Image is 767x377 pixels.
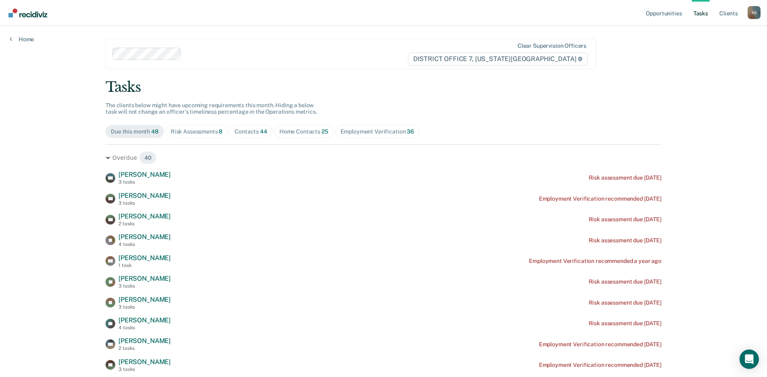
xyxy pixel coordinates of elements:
div: Employment Verification [340,128,414,135]
div: Employment Verification recommended [DATE] [539,195,661,202]
div: 3 tasks [118,304,171,310]
div: 3 tasks [118,179,171,185]
div: Employment Verification recommended [DATE] [539,362,661,369]
div: 1 task [118,263,171,268]
div: Home Contacts [279,128,328,135]
div: Tasks [106,79,661,95]
div: 4 tasks [118,325,171,330]
div: Risk assessment due [DATE] [589,299,661,306]
span: 48 [151,128,158,135]
span: [PERSON_NAME] [118,316,171,324]
div: 3 tasks [118,200,171,206]
span: 25 [321,128,328,135]
span: [PERSON_NAME] [118,254,171,262]
span: The clients below might have upcoming requirements this month. Hiding a below task will not chang... [106,102,317,115]
span: [PERSON_NAME] [118,337,171,345]
span: 40 [139,151,157,164]
div: Risk Assessments [171,128,223,135]
div: 3 tasks [118,283,171,289]
div: Risk assessment due [DATE] [589,278,661,285]
span: 44 [260,128,267,135]
div: Employment Verification recommended a year ago [529,258,661,265]
div: Risk assessment due [DATE] [589,174,661,181]
span: [PERSON_NAME] [118,171,171,178]
div: Open Intercom Messenger [740,349,759,369]
span: [PERSON_NAME] [118,192,171,199]
div: Contacts [235,128,267,135]
span: [PERSON_NAME] [118,296,171,303]
span: DISTRICT OFFICE 7, [US_STATE][GEOGRAPHIC_DATA] [408,53,588,66]
button: Profile dropdown button [748,6,761,19]
div: 2 tasks [118,221,171,227]
div: Overdue 40 [106,151,661,164]
img: Recidiviz [8,8,47,17]
div: 3 tasks [118,366,171,372]
div: Employment Verification recommended [DATE] [539,341,661,348]
div: 4 tasks [118,241,171,247]
span: [PERSON_NAME] [118,275,171,282]
div: Risk assessment due [DATE] [589,320,661,327]
div: 2 tasks [118,345,171,351]
div: Risk assessment due [DATE] [589,237,661,244]
span: [PERSON_NAME] [118,233,171,241]
div: Risk assessment due [DATE] [589,216,661,223]
span: [PERSON_NAME] [118,358,171,366]
div: H J [748,6,761,19]
span: 8 [219,128,222,135]
div: Due this month [111,128,158,135]
span: 36 [407,128,414,135]
span: [PERSON_NAME] [118,212,171,220]
a: Home [10,36,34,43]
div: Clear supervision officers [518,42,586,49]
